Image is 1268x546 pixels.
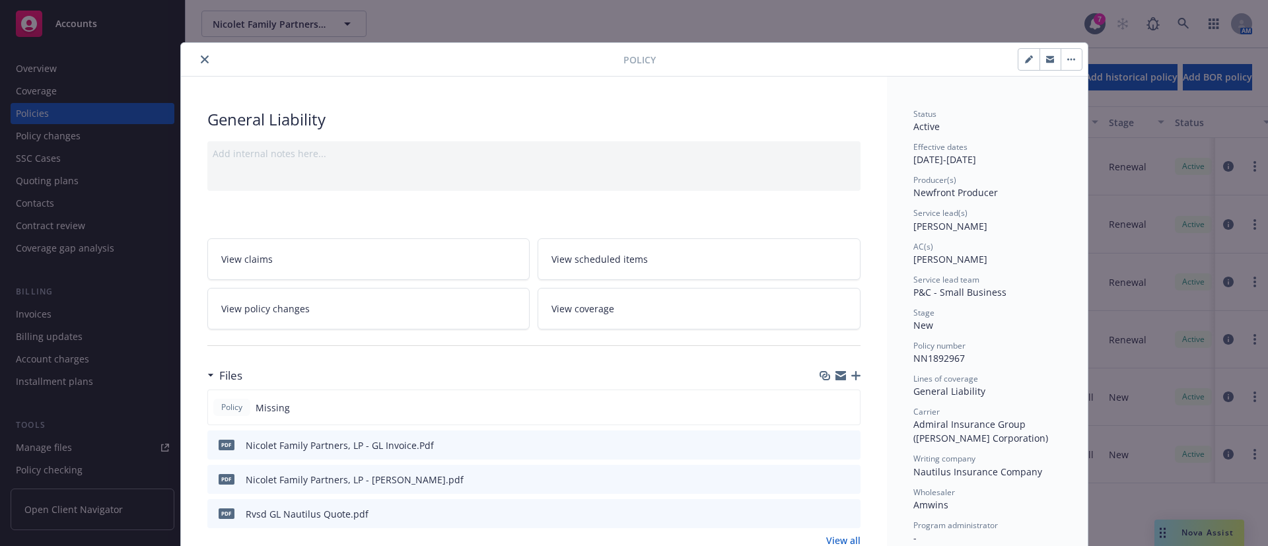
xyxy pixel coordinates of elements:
[913,406,940,417] span: Carrier
[913,141,1061,166] div: [DATE] - [DATE]
[538,238,861,280] a: View scheduled items
[221,252,273,266] span: View claims
[246,473,464,487] div: Nicolet Family Partners, LP - [PERSON_NAME].pdf
[843,438,855,452] button: preview file
[219,508,234,518] span: pdf
[207,108,861,131] div: General Liability
[221,302,310,316] span: View policy changes
[913,141,968,153] span: Effective dates
[207,367,242,384] div: Files
[913,241,933,252] span: AC(s)
[256,401,290,415] span: Missing
[913,220,987,232] span: [PERSON_NAME]
[822,507,833,521] button: download file
[843,473,855,487] button: preview file
[207,288,530,329] a: View policy changes
[538,288,861,329] a: View coverage
[913,186,998,199] span: Newfront Producer
[197,51,213,67] button: close
[219,440,234,450] span: Pdf
[551,302,614,316] span: View coverage
[913,274,979,285] span: Service lead team
[246,507,369,521] div: Rvsd GL Nautilus Quote.pdf
[913,465,1042,478] span: Nautilus Insurance Company
[913,253,987,265] span: [PERSON_NAME]
[913,319,933,331] span: New
[913,340,966,351] span: Policy number
[913,108,936,119] span: Status
[913,352,965,364] span: NN1892967
[207,238,530,280] a: View claims
[913,487,955,498] span: Wholesaler
[913,174,956,186] span: Producer(s)
[822,473,833,487] button: download file
[913,498,948,511] span: Amwins
[913,453,975,464] span: Writing company
[219,367,242,384] h3: Files
[246,438,434,452] div: Nicolet Family Partners, LP - GL Invoice.Pdf
[219,401,245,413] span: Policy
[913,418,1048,444] span: Admiral Insurance Group ([PERSON_NAME] Corporation)
[913,286,1006,298] span: P&C - Small Business
[843,507,855,521] button: preview file
[913,207,968,219] span: Service lead(s)
[822,438,833,452] button: download file
[219,474,234,484] span: pdf
[913,384,1061,398] div: General Liability
[551,252,648,266] span: View scheduled items
[913,520,998,531] span: Program administrator
[623,53,656,67] span: Policy
[913,531,917,544] span: -
[213,147,855,160] div: Add internal notes here...
[913,373,978,384] span: Lines of coverage
[913,120,940,133] span: Active
[913,307,934,318] span: Stage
